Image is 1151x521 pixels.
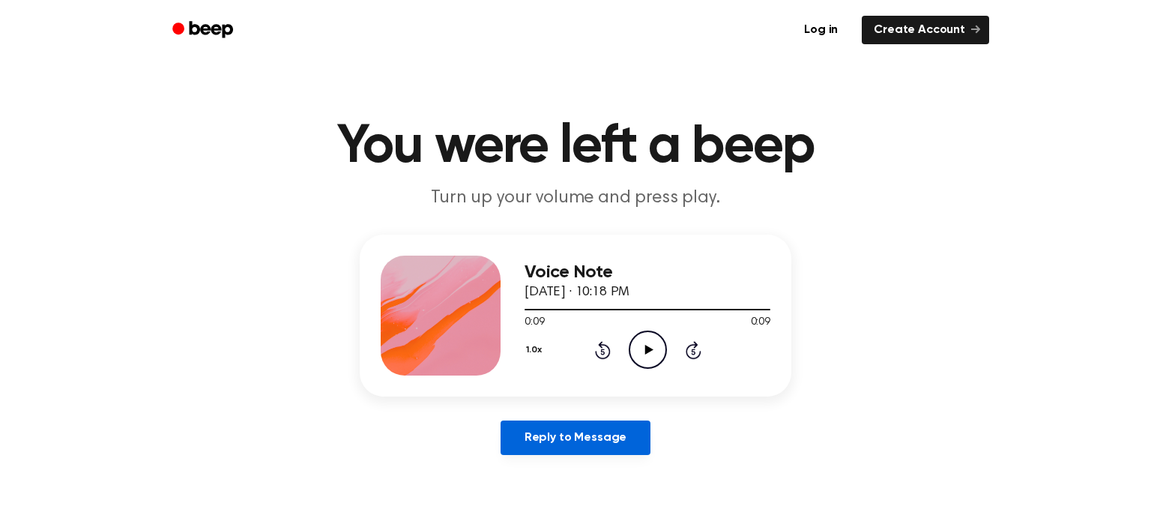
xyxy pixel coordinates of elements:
button: 1.0x [525,337,547,363]
span: [DATE] · 10:18 PM [525,286,629,299]
a: Reply to Message [501,421,650,455]
h3: Voice Note [525,262,770,283]
a: Create Account [862,16,989,44]
a: Beep [162,16,247,45]
p: Turn up your volume and press play. [288,186,863,211]
a: Log in [789,13,853,47]
span: 0:09 [525,315,544,331]
span: 0:09 [751,315,770,331]
h1: You were left a beep [192,120,959,174]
